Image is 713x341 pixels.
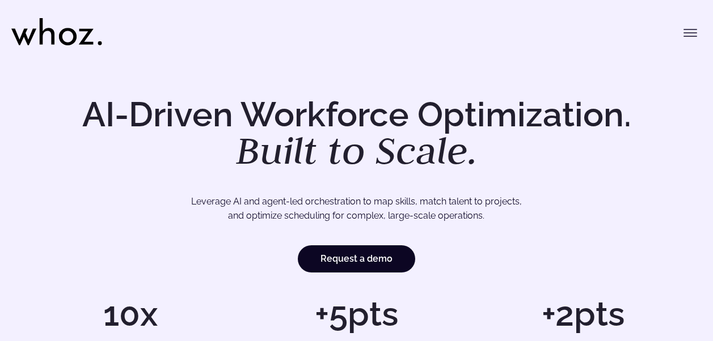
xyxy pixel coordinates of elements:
[249,297,464,331] h1: +5pts
[679,22,702,44] button: Toggle menu
[23,297,238,331] h1: 10x
[298,245,415,272] a: Request a demo
[66,97,647,170] h1: AI-Driven Workforce Optimization.
[475,297,690,331] h1: +2pts
[56,194,657,223] p: Leverage AI and agent-led orchestration to map skills, match talent to projects, and optimize sch...
[236,125,478,175] em: Built to Scale.
[638,266,697,325] iframe: Chatbot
